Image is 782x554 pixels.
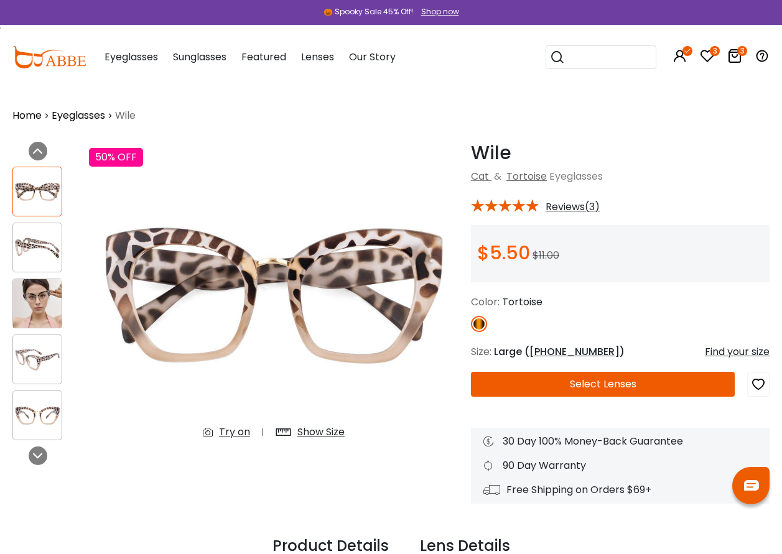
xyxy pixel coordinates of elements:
[549,169,603,183] span: Eyeglasses
[471,142,770,164] h1: Wile
[471,295,500,309] span: Color:
[421,6,459,17] div: Shop now
[506,169,547,183] a: Tortoise
[297,425,345,440] div: Show Size
[491,169,504,183] span: &
[483,482,757,497] div: Free Shipping on Orders $69+
[13,180,62,204] img: Wile Tortoise Plastic Eyeglasses , UniversalBridgeFit Frames from ABBE Glasses
[115,108,136,123] span: Wile
[494,344,625,359] span: Large ( )
[12,46,86,68] img: abbeglasses.com
[173,50,226,64] span: Sunglasses
[705,344,770,359] div: Find your size
[471,372,735,397] button: Select Lenses
[324,6,413,17] div: 🎃 Spooky Sale 45% Off!
[13,348,62,372] img: Wile Tortoise Plastic Eyeglasses , UniversalBridgeFit Frames from ABBE Glasses
[710,46,720,56] i: 3
[52,108,105,123] a: Eyeglasses
[89,148,143,167] div: 50% OFF
[12,108,42,123] a: Home
[546,201,600,213] span: Reviews(3)
[219,425,250,440] div: Try on
[349,50,396,64] span: Our Story
[471,344,491,359] span: Size:
[477,239,530,266] span: $5.50
[13,404,62,428] img: Wile Tortoise Plastic Eyeglasses , UniversalBridgeFit Frames from ABBE Glasses
[415,6,459,17] a: Shop now
[105,50,158,64] span: Eyeglasses
[700,51,715,65] a: 3
[744,480,759,491] img: chat
[241,50,286,64] span: Featured
[533,248,559,262] span: $11.00
[502,295,542,309] span: Tortoise
[89,142,458,450] img: Wile Tortoise Plastic Eyeglasses , UniversalBridgeFit Frames from ABBE Glasses
[471,169,489,183] a: Cat
[727,51,742,65] a: 3
[529,344,620,359] span: [PHONE_NUMBER]
[737,46,747,56] i: 3
[483,458,757,473] div: 90 Day Warranty
[13,279,62,328] img: Wile Tortoise Plastic Eyeglasses , UniversalBridgeFit Frames from ABBE Glasses
[301,50,334,64] span: Lenses
[483,434,757,449] div: 30 Day 100% Money-Back Guarantee
[13,236,62,260] img: Wile Tortoise Plastic Eyeglasses , UniversalBridgeFit Frames from ABBE Glasses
